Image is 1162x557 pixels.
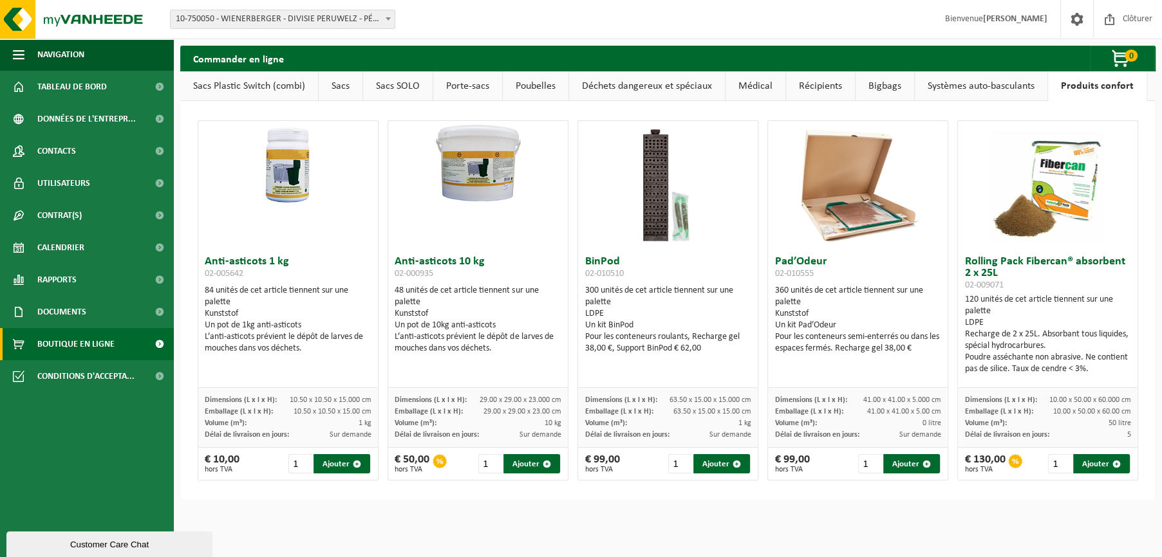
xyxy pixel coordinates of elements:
div: L’anti-asticots prévient le dépôt de larves de mouches dans vos déchets. [205,331,371,354]
a: Bigbags [856,71,914,101]
div: Pour les conteneurs semi-enterrés ou dans les espaces fermés. Recharge gel 38,00 € [774,331,941,354]
span: Dimensions (L x l x H): [964,396,1036,404]
span: hors TVA [585,466,619,473]
span: hors TVA [964,466,1005,473]
a: Sacs [319,71,362,101]
div: Kunststof [774,308,941,320]
span: Utilisateurs [37,167,90,199]
span: 10.50 x 10.50 x 15.00 cm [294,408,371,415]
span: Emballage (L x l x H): [205,408,273,415]
div: € 50,00 [395,454,429,473]
span: Sur demande [520,431,561,439]
span: 02-005642 [205,269,243,278]
span: Volume (m³): [774,419,816,427]
span: hors TVA [395,466,429,473]
span: Dimensions (L x l x H): [774,396,847,404]
div: Kunststof [395,308,561,320]
div: Pour les conteneurs roulants, Recharge gel 38,00 €, Support BinPod € 62,00 [585,331,751,354]
div: LDPE [964,317,1130,329]
h3: BinPod [585,256,751,282]
strong: [PERSON_NAME] [983,14,1047,24]
span: 0 litre [923,419,941,427]
iframe: chat widget [6,529,215,557]
span: 29.00 x 29.00 x 23.00 cm [483,408,561,415]
span: Volume (m³): [964,419,1006,427]
h3: Pad’Odeur [774,256,941,282]
h3: Rolling Pack Fibercan® absorbent 2 x 25L [964,256,1130,291]
span: 10.00 x 50.00 x 60.00 cm [1053,408,1131,415]
span: 41.00 x 41.00 x 5.000 cm [863,396,941,404]
a: Déchets dangereux et spéciaux [569,71,725,101]
h3: Anti-asticots 10 kg [395,256,561,282]
img: 02-000935 [388,121,567,210]
div: Kunststof [205,308,371,320]
div: LDPE [585,308,751,320]
img: 02-010555 [794,121,923,250]
span: Dimensions (L x l x H): [205,396,277,404]
span: Délai de livraison en jours: [774,431,859,439]
div: € 130,00 [964,454,1005,473]
span: 1 kg [359,419,371,427]
img: 02-005642 [198,121,377,210]
a: Porte-sacs [433,71,502,101]
span: Données de l'entrepr... [37,103,136,135]
span: Rapports [37,264,77,296]
div: 300 unités de cet article tiennent sur une palette [585,285,751,354]
button: 0 [1090,46,1154,71]
span: hors TVA [774,466,809,473]
span: Emballage (L x l x H): [964,408,1033,415]
input: 1 [1048,454,1073,473]
span: 10-750050 - WIENERBERGER - DIVISIE PERUWELZ - PÉRUWELZ [170,10,395,29]
span: 02-000935 [395,269,433,278]
span: 10.50 x 10.50 x 15.000 cm [290,396,371,404]
input: 1 [288,454,313,473]
span: Sur demande [899,431,941,439]
span: Délai de livraison en jours: [964,431,1049,439]
span: Dimensions (L x l x H): [585,396,657,404]
input: 1 [858,454,883,473]
span: 0 [1125,50,1138,62]
span: Sur demande [709,431,751,439]
div: L’anti-asticots prévient le dépôt de larves de mouches dans vos déchets. [395,331,561,354]
span: 10-750050 - WIENERBERGER - DIVISIE PERUWELZ - PÉRUWELZ [171,10,395,28]
span: Documents [37,296,86,328]
span: Navigation [37,39,84,71]
span: 02-009071 [964,280,1003,290]
span: 02-010510 [585,269,623,278]
span: Dimensions (L x l x H): [395,396,467,404]
span: Tableau de bord [37,71,107,103]
span: Conditions d'accepta... [37,360,135,392]
span: Contacts [37,135,76,167]
span: 10.00 x 50.00 x 60.000 cm [1049,396,1131,404]
a: Sacs Plastic Switch (combi) [180,71,318,101]
button: Ajouter [693,454,749,473]
span: 10 kg [545,419,561,427]
a: Systèmes auto-basculants [915,71,1047,101]
div: Un kit BinPod [585,320,751,331]
a: Médical [726,71,785,101]
div: Un pot de 1kg anti-asticots [205,320,371,331]
span: 1 kg [738,419,751,427]
button: Ajouter [1073,454,1129,473]
span: Boutique en ligne [37,328,115,360]
button: Ajouter [883,454,939,473]
div: € 99,00 [774,454,809,473]
div: 360 unités de cet article tiennent sur une palette [774,285,941,354]
div: Recharge de 2 x 25L. Absorbant tous liquides, spécial hydrocarbures. [964,329,1130,352]
input: 1 [478,454,503,473]
span: Volume (m³): [395,419,436,427]
a: Sacs SOLO [363,71,433,101]
span: Emballage (L x l x H): [585,408,653,415]
h3: Anti-asticots 1 kg [205,256,371,282]
div: 120 unités de cet article tiennent sur une palette [964,294,1130,375]
div: 48 unités de cet article tiennent sur une palette [395,285,561,354]
span: Calendrier [37,232,84,264]
div: € 99,00 [585,454,619,473]
a: Produits confort [1048,71,1147,101]
span: 02-010555 [774,269,813,278]
div: Un pot de 10kg anti-asticots [395,320,561,331]
button: Ajouter [503,454,559,473]
span: Emballage (L x l x H): [774,408,843,415]
span: 63.50 x 15.00 x 15.000 cm [670,396,751,404]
